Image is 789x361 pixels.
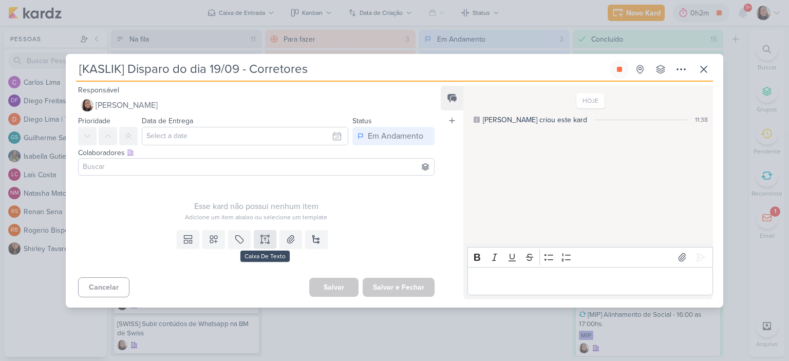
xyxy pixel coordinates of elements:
[467,247,713,267] div: Editor toolbar
[78,86,119,94] label: Responsável
[467,267,713,295] div: Editor editing area: main
[142,127,348,145] input: Select a date
[142,117,193,125] label: Data de Entrega
[240,251,290,262] div: Caixa De Texto
[96,99,158,111] span: [PERSON_NAME]
[78,277,129,297] button: Cancelar
[81,161,432,173] input: Buscar
[76,60,608,79] input: Kard Sem Título
[483,115,587,125] div: [PERSON_NAME] criou este kard
[78,200,435,213] div: Esse kard não possui nenhum item
[78,147,435,158] div: Colaboradores
[81,99,93,111] img: Sharlene Khoury
[352,117,372,125] label: Status
[78,213,435,222] div: Adicione um item abaixo ou selecione um template
[78,117,110,125] label: Prioridade
[78,96,435,115] button: [PERSON_NAME]
[368,130,423,142] div: Em Andamento
[352,127,435,145] button: Em Andamento
[615,65,624,73] div: Parar relógio
[695,115,708,124] div: 11:38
